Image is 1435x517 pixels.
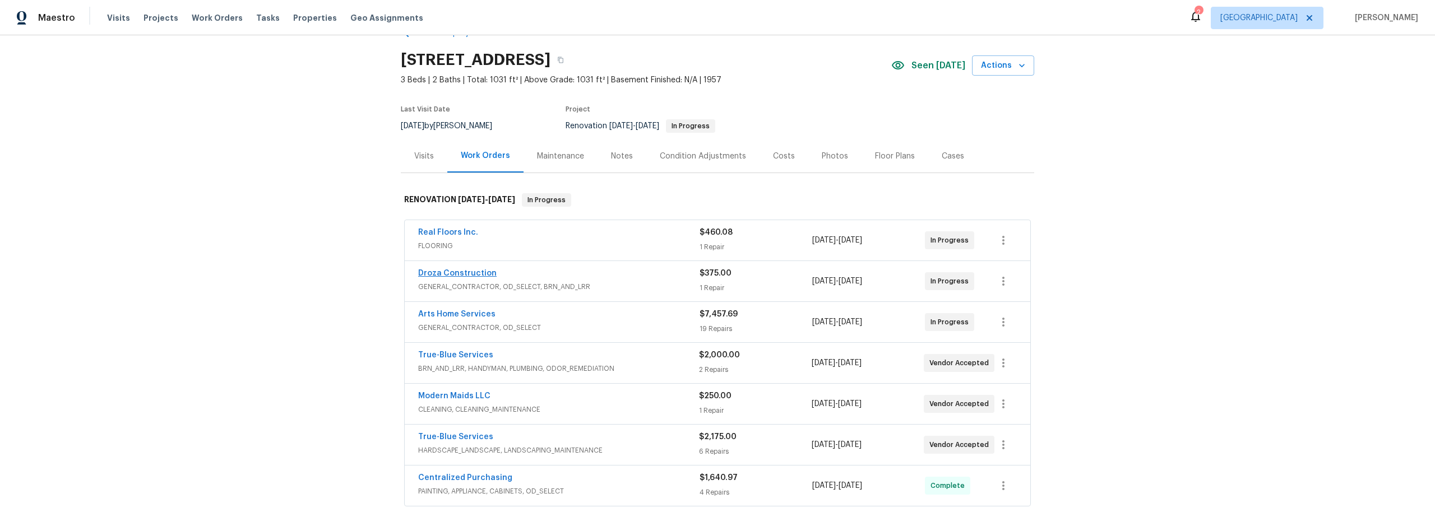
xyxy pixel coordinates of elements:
span: - [812,316,862,328]
span: [DATE] [838,400,862,408]
span: Vendor Accepted [929,398,993,409]
span: FLOORING [418,240,700,251]
span: - [812,235,862,246]
button: Copy Address [550,50,571,70]
span: In Progress [523,194,570,206]
span: [DATE] [812,277,836,285]
span: [PERSON_NAME] [1350,12,1418,24]
h6: RENOVATION [404,193,515,207]
div: 6 Repairs [699,446,811,457]
span: Actions [981,59,1025,73]
a: Arts Home Services [418,310,496,318]
span: Vendor Accepted [929,357,993,369]
span: PAINTING, APPLIANCE, CABINETS, OD_SELECT [418,486,700,497]
span: [DATE] [488,195,515,203]
span: In Progress [931,276,973,287]
span: BRN_AND_LRR, HANDYMAN, PLUMBING, ODOR_REMEDIATION [418,363,699,374]
span: In Progress [667,123,714,129]
div: 4 Repairs [700,487,812,498]
span: - [458,195,515,203]
span: [DATE] [839,236,862,244]
span: Maestro [38,12,75,24]
span: $2,000.00 [699,351,740,359]
a: Real Floors Inc. [418,229,478,236]
span: - [812,276,862,287]
div: Floor Plans [875,151,915,162]
span: - [609,122,659,130]
span: Geo Assignments [350,12,423,24]
span: [DATE] [812,318,836,326]
span: [DATE] [458,195,485,203]
span: $2,175.00 [699,433,737,441]
span: Work Orders [192,12,243,24]
div: 1 Repair [700,241,812,253]
span: [DATE] [812,400,835,408]
h2: [STREET_ADDRESS] [401,54,550,66]
div: Condition Adjustments [660,151,746,162]
span: Properties [293,12,337,24]
span: - [812,398,862,409]
div: RENOVATION [DATE]-[DATE]In Progress [401,182,1034,218]
span: CLEANING, CLEANING_MAINTENANCE [418,404,699,415]
div: Photos [822,151,848,162]
a: True-Blue Services [418,433,493,441]
span: Last Visit Date [401,106,450,113]
span: 3 Beds | 2 Baths | Total: 1031 ft² | Above Grade: 1031 ft² | Basement Finished: N/A | 1957 [401,74,891,86]
div: 19 Repairs [700,323,812,334]
span: [DATE] [812,359,835,367]
span: - [812,357,862,369]
span: Vendor Accepted [929,439,993,450]
span: Project [566,106,590,113]
span: Seen [DATE] [911,60,965,71]
span: [DATE] [838,441,862,449]
div: Cases [942,151,964,162]
div: Costs [773,151,795,162]
div: Maintenance [537,151,584,162]
span: $1,640.97 [700,474,738,482]
div: 2 [1195,7,1202,18]
span: GENERAL_CONTRACTOR, OD_SELECT, BRN_AND_LRR [418,281,700,292]
div: by [PERSON_NAME] [401,119,506,133]
span: [DATE] [839,482,862,490]
span: $7,457.69 [700,310,738,318]
div: 2 Repairs [699,364,811,375]
span: $375.00 [700,269,732,277]
span: Visits [107,12,130,24]
div: Visits [414,151,434,162]
span: [DATE] [812,236,836,244]
div: 1 Repair [699,405,811,416]
span: - [812,439,862,450]
span: In Progress [931,316,973,328]
a: Modern Maids LLC [418,392,490,400]
span: - [812,480,862,491]
span: [DATE] [839,277,862,285]
div: Work Orders [461,150,510,161]
a: Droza Construction [418,269,497,277]
span: Projects [143,12,178,24]
span: [DATE] [636,122,659,130]
span: [DATE] [609,122,633,130]
span: $460.08 [700,229,733,236]
span: HARDSCAPE_LANDSCAPE, LANDSCAPING_MAINTENANCE [418,445,699,456]
button: Actions [972,55,1034,76]
span: $250.00 [699,392,732,400]
span: [DATE] [838,359,862,367]
span: Renovation [566,122,715,130]
span: [DATE] [812,441,835,449]
span: Complete [931,480,969,491]
span: [DATE] [812,482,836,490]
span: [GEOGRAPHIC_DATA] [1220,12,1298,24]
span: In Progress [931,235,973,246]
div: Notes [611,151,633,162]
span: [DATE] [839,318,862,326]
a: Centralized Purchasing [418,474,512,482]
span: [DATE] [401,122,424,130]
span: Tasks [256,14,280,22]
div: 1 Repair [700,282,812,294]
span: GENERAL_CONTRACTOR, OD_SELECT [418,322,700,333]
a: True-Blue Services [418,351,493,359]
